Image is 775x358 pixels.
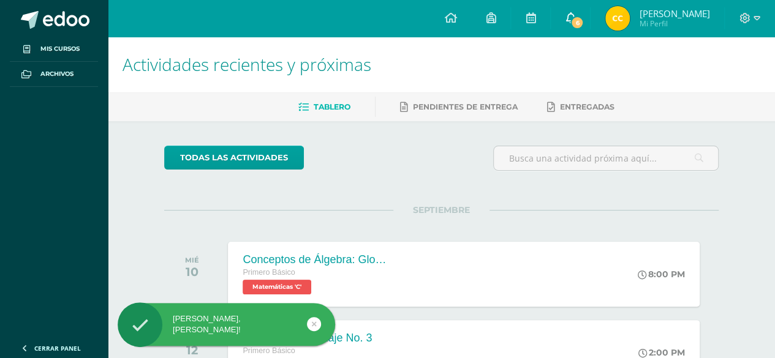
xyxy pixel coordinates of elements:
[40,44,80,54] span: Mis cursos
[185,264,199,279] div: 10
[314,102,350,111] span: Tablero
[413,102,518,111] span: Pendientes de entrega
[605,6,630,31] img: 1346328fe1762a548e798238794aad97.png
[123,53,371,76] span: Actividades recientes y próximas
[164,146,304,170] a: todas las Actividades
[638,347,685,358] div: 2:00 PM
[570,16,584,29] span: 6
[243,280,311,294] span: Matemáticas 'C'
[34,344,81,352] span: Cerrar panel
[298,97,350,117] a: Tablero
[494,146,718,170] input: Busca una actividad próxima aquí...
[560,102,614,111] span: Entregadas
[243,346,295,355] span: Primero Básico
[118,313,335,335] div: [PERSON_NAME], [PERSON_NAME]!
[243,253,390,266] div: Conceptos de Álgebra: Glosario
[393,204,490,215] span: SEPTIEMBRE
[547,97,614,117] a: Entregadas
[639,18,709,29] span: Mi Perfil
[10,62,98,87] a: Archivos
[400,97,518,117] a: Pendientes de entrega
[639,7,709,20] span: [PERSON_NAME]
[10,37,98,62] a: Mis cursos
[638,269,685,280] div: 8:00 PM
[185,256,199,264] div: MIÉ
[40,69,74,79] span: Archivos
[243,268,295,277] span: Primero Básico
[186,343,198,357] div: 12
